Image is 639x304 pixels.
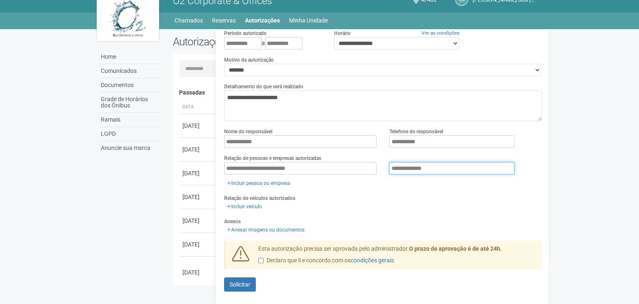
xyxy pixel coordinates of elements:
label: Relação de pessoas e empresas autorizadas [224,154,321,162]
a: Minha Unidade [289,15,328,26]
div: [DATE] [182,122,213,130]
label: Declaro que li e concordo com os [258,257,394,265]
label: Motivo da autorização [224,56,274,64]
label: Relação de veículos autorizados [224,194,295,202]
h2: Autorizações [173,35,351,48]
div: a [224,37,322,50]
a: Home [99,50,160,64]
a: Chamados [175,15,203,26]
a: Anuncie sua marca [99,141,160,155]
div: [DATE] [182,268,213,277]
button: Solicitar [224,277,256,292]
input: Declaro que li e concordo com oscondições gerais [258,258,264,263]
label: Período autorizado [224,30,267,37]
a: Anexar imagens ou documentos [224,225,307,234]
a: Documentos [99,78,160,92]
a: Ramais [99,113,160,127]
a: LGPD [99,127,160,141]
a: condições gerais [351,257,394,264]
a: Comunicados [99,64,160,78]
a: Incluir pessoa ou empresa [224,179,293,188]
div: [DATE] [182,217,213,225]
strong: O prazo de aprovação é de até 24h. [409,245,502,252]
a: Ver as condições [422,30,459,36]
label: Anexos [224,218,241,225]
h4: Passadas [179,90,536,96]
th: Data [179,100,217,114]
div: [DATE] [182,169,213,177]
label: Horário [334,30,351,37]
span: Solicitar [230,281,250,288]
label: Nome do responsável [224,128,272,135]
div: [DATE] [182,145,213,154]
div: [DATE] [182,193,213,201]
label: Telefone do responsável [389,128,443,135]
a: Reservas [212,15,236,26]
div: Esta autorização precisa ser aprovada pelo administrador. [252,245,542,269]
a: Grade de Horários dos Ônibus [99,92,160,113]
div: [DATE] [182,240,213,249]
label: Detalhamento do que será realizado [224,83,303,90]
a: Autorizações [245,15,280,26]
a: Incluir veículo [224,202,265,211]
